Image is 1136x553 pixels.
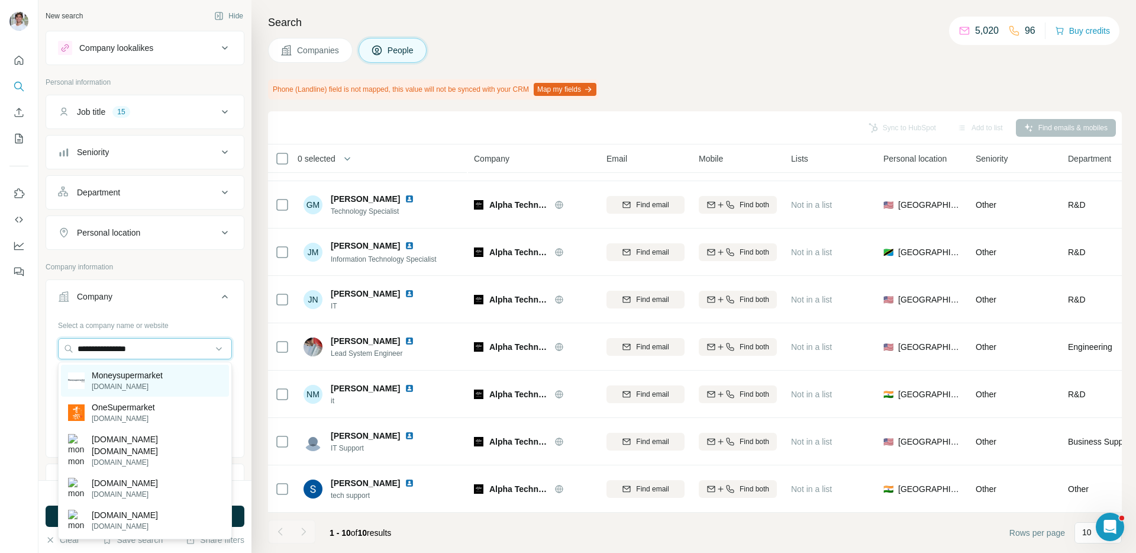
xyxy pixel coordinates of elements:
span: 0 selected [298,153,335,165]
button: Find email [606,243,685,261]
div: Job title [77,106,105,118]
p: [DOMAIN_NAME] [92,521,158,532]
span: Find both [740,484,769,494]
button: Company [46,282,244,316]
span: Information Technology Specialist [331,255,437,263]
span: Other [976,247,996,257]
img: Logo of Alpha Technologies [474,342,483,352]
span: IT [331,301,428,311]
span: Engineering [1068,341,1112,353]
span: results [330,528,391,538]
span: Company [474,153,509,165]
button: Use Surfe API [9,209,28,230]
div: Phone (Landline) field is not mapped, this value will not be synced with your CRM [268,79,599,99]
p: Moneysupermarket [92,369,163,381]
span: Seniority [976,153,1008,165]
button: Company lookalikes [46,34,244,62]
button: Find both [699,480,777,498]
span: Alpha Technologies [489,436,548,448]
h4: Search [268,14,1122,31]
span: Other [976,484,996,494]
span: 🇮🇳 [883,483,893,495]
img: Avatar [304,432,322,451]
p: Company information [46,262,244,272]
span: Find both [740,200,769,210]
span: Lists [791,153,808,165]
span: Find both [740,247,769,258]
button: Find both [699,243,777,261]
span: Not in a list [791,200,832,210]
span: [GEOGRAPHIC_DATA] [898,341,961,353]
span: Mobile [699,153,723,165]
span: Find both [740,342,769,352]
span: R&D [1068,246,1086,258]
div: JN [304,290,322,309]
span: 🇺🇸 [883,294,893,306]
span: Other [976,390,996,399]
img: moneysupermarket.at moneysupermarket.at [68,434,85,467]
span: IT Support [331,443,428,454]
span: Alpha Technologies [489,294,548,306]
button: Clear [46,534,79,546]
span: Not in a list [791,247,832,257]
button: Find email [606,480,685,498]
span: Alpha Technologies [489,341,548,353]
span: [GEOGRAPHIC_DATA] [898,294,961,306]
span: Not in a list [791,437,832,446]
p: [DOMAIN_NAME] [92,477,158,489]
img: LinkedIn logo [405,289,414,298]
span: [GEOGRAPHIC_DATA] [898,246,961,258]
button: Dashboard [9,235,28,256]
div: Company [77,291,112,303]
span: Other [976,200,996,210]
div: Department [77,187,120,198]
div: Select a company name or website [58,316,232,331]
span: Find email [636,200,669,210]
span: Find both [740,436,769,447]
button: Enrich CSV [9,102,28,123]
button: Find email [606,291,685,308]
span: R&D [1068,294,1086,306]
p: 96 [1025,24,1035,38]
span: 10 [358,528,367,538]
span: [PERSON_NAME] [331,240,400,252]
img: LinkedIn logo [405,336,414,346]
p: [DOMAIN_NAME] [DOMAIN_NAME] [92,433,222,457]
span: Find email [636,247,669,258]
span: Alpha Technologies [489,246,548,258]
span: Other [976,437,996,446]
img: Logo of Alpha Technologies [474,295,483,304]
span: R&D [1068,388,1086,400]
img: LinkedIn logo [405,431,414,441]
span: [PERSON_NAME] [331,193,400,205]
span: [PERSON_NAME] [331,477,400,489]
span: tech support [331,490,428,501]
span: Find email [636,436,669,447]
button: Map my fields [534,83,596,96]
button: Industry [46,467,244,495]
img: Logo of Alpha Technologies [474,484,483,494]
button: Find email [606,385,685,403]
span: People [388,44,415,56]
p: 10 [1082,526,1092,538]
span: [GEOGRAPHIC_DATA] [898,436,961,448]
div: Personal location [77,227,140,239]
span: Alpha Technologies [489,483,548,495]
span: Alpha Technologies [489,199,548,211]
span: Other [976,295,996,304]
span: [GEOGRAPHIC_DATA] [898,483,961,495]
img: Logo of Alpha Technologies [474,200,483,210]
img: moneysupermarket.co.za [68,510,85,531]
p: [DOMAIN_NAME] [92,489,158,500]
p: Personal information [46,77,244,88]
span: it [331,396,428,406]
span: Personal location [883,153,947,165]
span: Not in a list [791,342,832,352]
div: Seniority [77,146,109,158]
span: Find both [740,294,769,305]
button: Run search [46,506,244,527]
button: Find email [606,338,685,356]
span: Find both [740,389,769,400]
button: Find email [606,196,685,214]
span: Other [1068,483,1089,495]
